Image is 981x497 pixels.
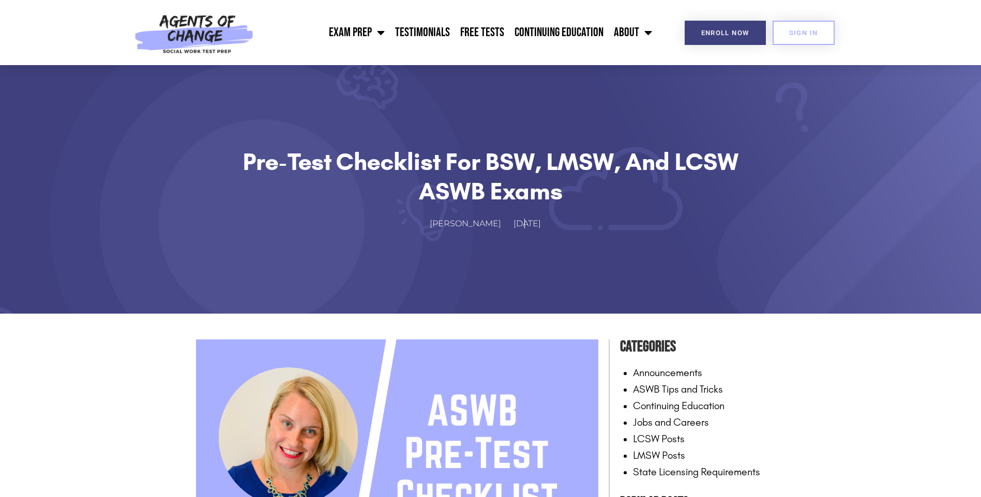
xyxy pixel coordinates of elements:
[455,20,509,45] a: Free Tests
[620,334,786,359] h4: Categories
[633,449,685,461] a: LMSW Posts
[259,20,657,45] nav: Menu
[633,465,760,478] a: State Licensing Requirements
[430,216,501,231] span: [PERSON_NAME]
[514,216,551,231] a: [DATE]
[633,432,685,445] a: LCSW Posts
[685,21,766,45] a: Enroll Now
[390,20,455,45] a: Testimonials
[633,416,709,428] a: Jobs and Careers
[633,383,723,395] a: ASWB Tips and Tricks
[701,29,749,36] span: Enroll Now
[324,20,390,45] a: Exam Prep
[633,399,725,412] a: Continuing Education
[222,147,760,206] h1: Pre-Test Checklist for BSW, LMSW, and LCSW ASWB Exams
[509,20,609,45] a: Continuing Education
[514,219,541,228] time: [DATE]
[633,366,702,379] a: Announcements
[789,29,818,36] span: SIGN IN
[609,20,657,45] a: About
[430,216,511,231] a: [PERSON_NAME]
[773,21,835,45] a: SIGN IN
